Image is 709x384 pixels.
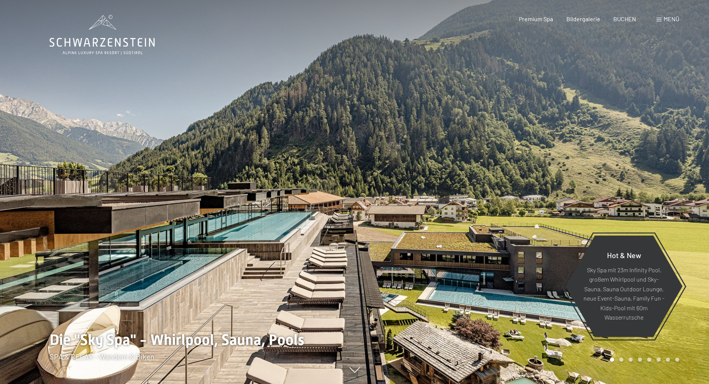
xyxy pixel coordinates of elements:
div: Carousel Page 3 [629,358,633,362]
div: Carousel Pagination [607,358,679,362]
div: Carousel Page 1 (Current Slide) [610,358,614,362]
p: Sky Spa mit 23m Infinity Pool, großem Whirlpool und Sky-Sauna, Sauna Outdoor Lounge, neue Event-S... [584,265,664,322]
a: Hot & New Sky Spa mit 23m Infinity Pool, großem Whirlpool und Sky-Sauna, Sauna Outdoor Lounge, ne... [565,235,683,337]
span: Menü [664,15,679,22]
a: Premium Spa [519,15,553,22]
div: Carousel Page 6 [657,358,661,362]
div: Carousel Page 5 [647,358,651,362]
a: Bildergalerie [566,15,600,22]
div: Carousel Page 2 [619,358,623,362]
div: Carousel Page 7 [666,358,670,362]
a: BUCHEN [613,15,636,22]
div: Carousel Page 4 [638,358,642,362]
span: Hot & New [607,250,641,259]
div: Carousel Page 8 [675,358,679,362]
